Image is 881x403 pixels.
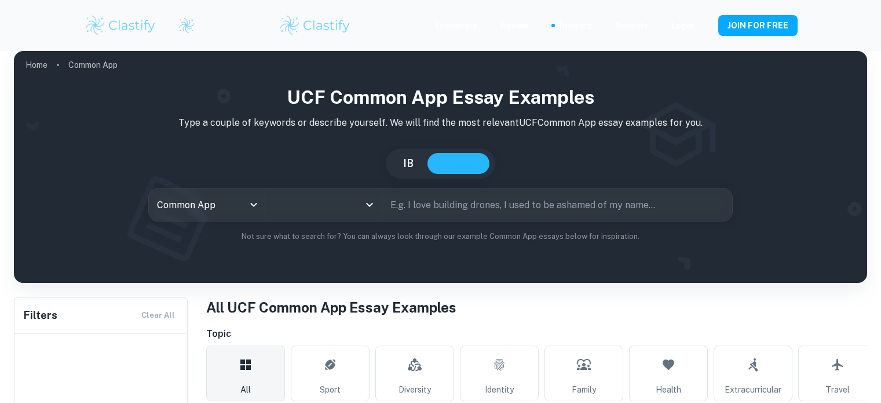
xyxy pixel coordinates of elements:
p: Exemplars [435,19,477,32]
button: Open [361,197,378,213]
div: Common App [149,188,265,221]
a: Tutoring [557,19,593,32]
button: Help and Feedback [703,23,709,28]
button: JOIN FOR FREE [718,15,798,36]
p: Not sure what to search for? You can always look through our example Common App essays below for ... [23,231,858,242]
button: College [427,153,489,174]
h6: Topic [206,327,867,341]
p: Review [500,19,528,32]
span: All [240,383,251,396]
h1: All UCF Common App Essay Examples [206,297,867,318]
span: Sport [320,383,341,396]
span: Family [572,383,596,396]
h1: UCF Common App Essay Examples [23,83,858,111]
span: Health [656,383,681,396]
a: Schools [616,19,648,32]
span: Travel [825,383,850,396]
button: IB [392,153,425,174]
p: Common App [68,59,118,71]
span: Extracurricular [725,383,781,396]
img: profile cover [14,51,867,283]
img: Clastify logo [279,14,352,37]
input: E.g. I love building drones, I used to be ashamed of my name... [382,188,710,221]
button: Search [715,200,724,209]
span: Diversity [399,383,431,396]
img: Clastify logo [84,14,158,37]
h6: Filters [24,307,57,324]
a: Home [25,57,47,73]
p: Type a couple of keywords or describe yourself. We will find the most relevant UCF Common App ess... [23,116,858,130]
a: Login [671,19,694,32]
img: Clastify logo [178,17,195,34]
span: Identity [485,383,514,396]
a: Clastify logo [171,17,195,34]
